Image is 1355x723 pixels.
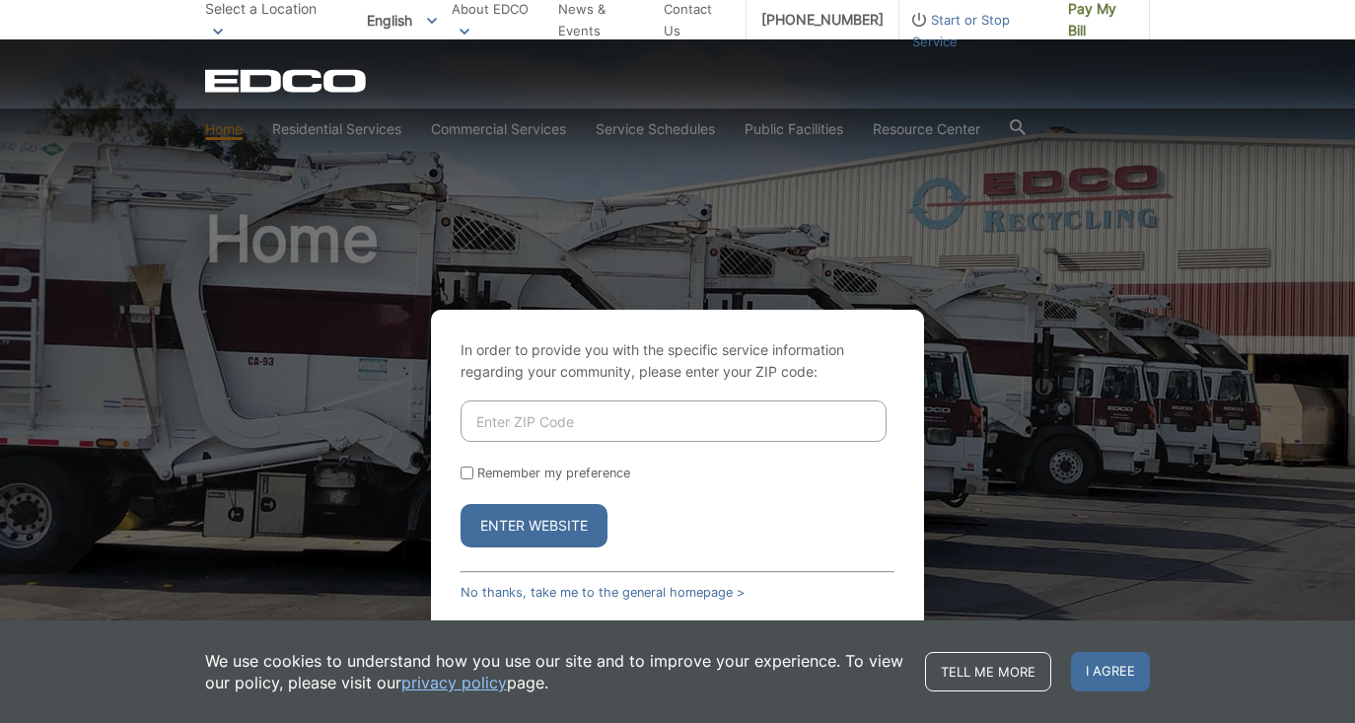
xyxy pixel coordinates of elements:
a: No thanks, take me to the general homepage > [461,585,745,600]
a: Tell me more [925,652,1051,691]
a: EDCD logo. Return to the homepage. [205,69,369,93]
input: Enter ZIP Code [461,400,887,442]
button: Enter Website [461,504,607,547]
span: I agree [1071,652,1150,691]
span: English [352,4,452,36]
a: privacy policy [401,672,507,693]
p: In order to provide you with the specific service information regarding your community, please en... [461,339,894,383]
label: Remember my preference [477,466,630,480]
p: We use cookies to understand how you use our site and to improve your experience. To view our pol... [205,650,905,693]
